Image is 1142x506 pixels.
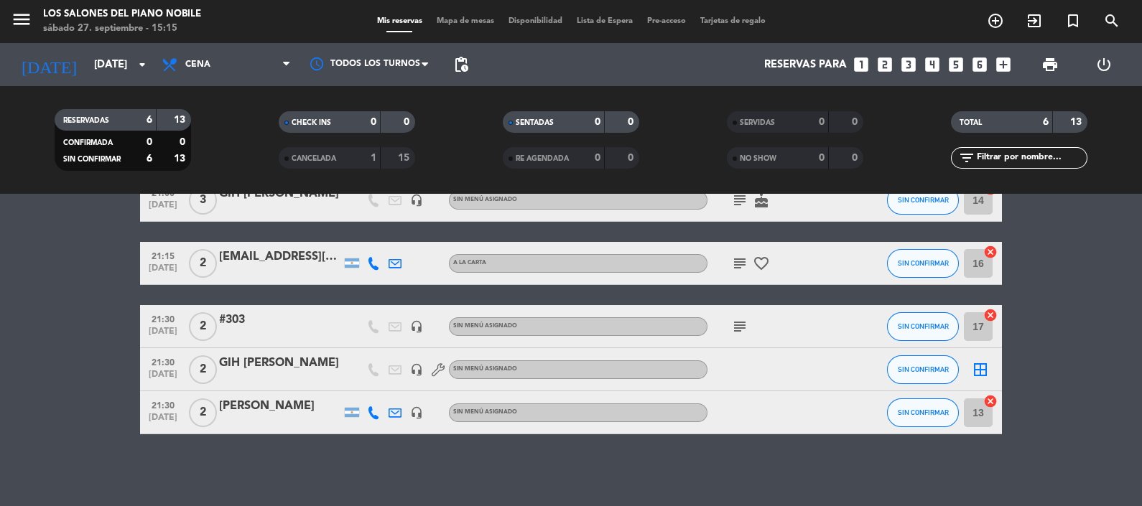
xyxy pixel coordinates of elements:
div: [PERSON_NAME] [219,397,341,416]
span: [DATE] [145,370,181,386]
i: turned_in_not [1064,12,1082,29]
div: GIH [PERSON_NAME] [219,354,341,373]
div: #303 [219,311,341,329]
span: SIN CONFIRMAR [898,408,949,416]
i: menu [11,9,32,30]
strong: 0 [628,153,636,163]
strong: 0 [147,137,152,147]
span: BUSCAR [1092,9,1131,33]
button: SIN CONFIRMAR [887,312,959,341]
i: arrow_drop_down [134,56,151,73]
span: TOTAL [960,119,982,126]
button: SIN CONFIRMAR [887,355,959,384]
i: cake [753,192,770,209]
span: Sin menú asignado [453,366,517,372]
i: looks_two [876,55,894,74]
span: [DATE] [145,263,181,280]
span: SIN CONFIRMAR [898,322,949,330]
strong: 0 [180,137,188,147]
div: LOG OUT [1077,43,1132,86]
input: Filtrar por nombre... [975,150,1087,166]
button: SIN CONFIRMAR [887,398,959,427]
span: Cena [185,60,210,70]
i: search [1103,12,1120,29]
button: SIN CONFIRMAR [887,186,959,215]
span: CANCELADA [292,155,336,162]
i: looks_4 [923,55,942,74]
button: menu [11,9,32,35]
i: favorite_border [753,255,770,272]
strong: 13 [174,154,188,164]
span: Mis reservas [370,17,430,25]
i: headset_mic [410,406,423,419]
span: Reservas para [764,59,847,71]
i: add_circle_outline [987,12,1004,29]
span: Reserva especial [1054,9,1092,33]
i: cancel [983,245,998,259]
span: SIN CONFIRMAR [63,156,121,163]
span: Sin menú asignado [453,409,517,415]
i: headset_mic [410,320,423,333]
strong: 0 [371,117,376,127]
div: GIH [PERSON_NAME] [219,184,341,203]
i: border_all [972,361,989,378]
span: CONFIRMADA [63,139,113,146]
span: CHECK INS [292,119,331,126]
span: SERVIDAS [740,119,775,126]
strong: 0 [628,117,636,127]
span: [DATE] [145,200,181,217]
strong: 13 [174,115,188,125]
strong: 13 [1070,117,1085,127]
span: 3 [189,186,217,215]
span: Sin menú asignado [453,197,517,202]
span: SIN CONFIRMAR [898,259,949,267]
i: cancel [983,394,998,408]
i: cancel [983,308,998,322]
span: Sin menú asignado [453,323,517,329]
strong: 0 [819,153,825,163]
i: looks_3 [899,55,918,74]
i: [DATE] [11,49,87,80]
strong: 0 [595,117,600,127]
span: WALK IN [1015,9,1054,33]
span: RE AGENDADA [516,155,569,162]
strong: 0 [852,117,860,127]
span: SENTADAS [516,119,554,126]
span: [DATE] [145,327,181,343]
i: headset_mic [410,363,423,376]
div: sábado 27. septiembre - 15:15 [43,22,201,36]
span: Tarjetas de regalo [693,17,773,25]
strong: 6 [147,115,152,125]
i: exit_to_app [1026,12,1043,29]
strong: 6 [1043,117,1049,127]
span: 2 [189,355,217,384]
strong: 0 [819,117,825,127]
strong: 6 [147,154,152,164]
span: 21:30 [145,396,181,413]
i: subject [731,192,748,209]
span: 2 [189,249,217,278]
span: 21:15 [145,247,181,263]
span: RESERVADAS [63,117,109,124]
strong: 0 [404,117,412,127]
span: 2 [189,312,217,341]
span: [DATE] [145,413,181,429]
i: subject [731,255,748,272]
div: [EMAIL_ADDRESS][DOMAIN_NAME] [219,248,341,266]
span: 2 [189,398,217,427]
i: subject [731,318,748,335]
span: A LA CARTA [453,260,486,266]
span: 21:30 [145,310,181,327]
i: headset_mic [410,194,423,207]
span: SIN CONFIRMAR [898,196,949,204]
span: Lista de Espera [570,17,640,25]
span: Mapa de mesas [430,17,501,25]
strong: 0 [852,153,860,163]
span: print [1041,56,1059,73]
i: power_settings_new [1095,56,1113,73]
i: filter_list [958,149,975,167]
span: RESERVAR MESA [976,9,1015,33]
i: looks_5 [947,55,965,74]
button: SIN CONFIRMAR [887,249,959,278]
i: looks_6 [970,55,989,74]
